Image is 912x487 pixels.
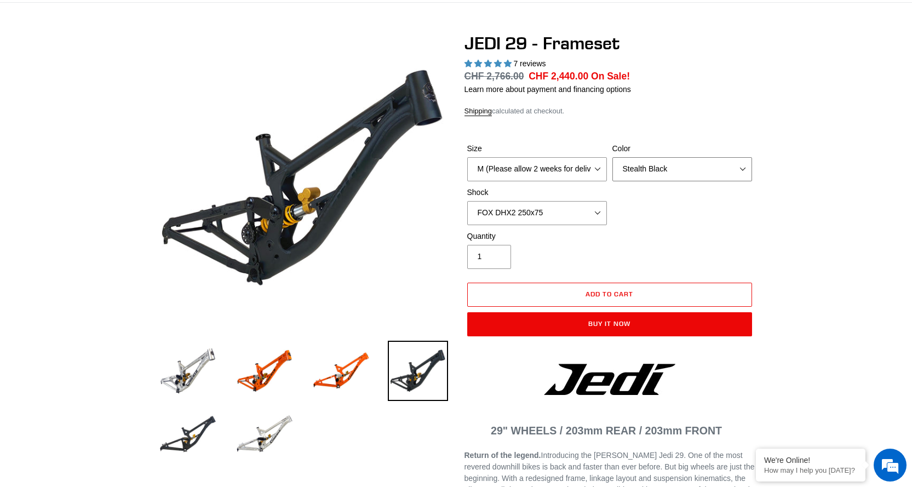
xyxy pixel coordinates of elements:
h1: JEDI 29 - Frameset [464,33,755,54]
span: 7 reviews [513,59,546,68]
s: CHF 2,766.00 [464,71,524,82]
p: How may I help you today? [764,466,857,474]
div: calculated at checkout. [464,106,755,117]
span: 5.00 stars [464,59,514,68]
label: Shock [467,187,607,198]
img: Load image into Gallery viewer, JEDI 29 - Frameset [234,341,295,401]
img: Load image into Gallery viewer, JEDI 29 - Frameset [158,404,218,465]
span: We're online! [64,138,151,249]
a: Shipping [464,107,492,116]
span: Add to cart [586,290,633,298]
label: Color [612,143,752,154]
span: On Sale! [591,69,630,83]
span: 29" WHEELS / 203mm REAR / 203mm FRONT [491,425,722,437]
textarea: Type your message and hit 'Enter' [5,299,209,337]
img: Load image into Gallery viewer, JEDI 29 - Frameset [158,341,218,401]
a: Learn more about payment and financing options [464,85,631,94]
img: d_696896380_company_1647369064580_696896380 [35,55,62,82]
button: Add to cart [467,283,752,307]
span: CHF 2,440.00 [529,71,588,82]
div: We're Online! [764,456,857,465]
div: Minimize live chat window [180,5,206,32]
img: Load image into Gallery viewer, JEDI 29 - Frameset [234,404,295,465]
label: Size [467,143,607,154]
b: Return of the legend. [464,451,541,460]
div: Navigation go back [12,60,28,77]
img: Load image into Gallery viewer, JEDI 29 - Frameset [311,341,371,401]
button: Buy it now [467,312,752,336]
label: Quantity [467,231,607,242]
img: Load image into Gallery viewer, JEDI 29 - Frameset [388,341,448,401]
div: Chat with us now [73,61,200,76]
